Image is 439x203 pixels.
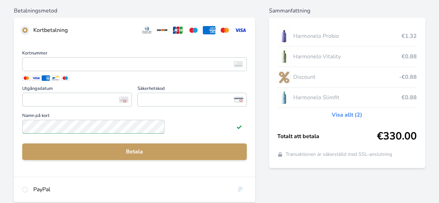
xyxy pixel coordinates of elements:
img: CLEAN_VITALITY_se_stinem_x-lo.jpg [277,48,290,65]
span: €0.88 [402,93,417,102]
img: SLIMFIT_se_stinem_x-lo.jpg [277,89,290,106]
img: Fältet är giltigt [236,124,242,129]
a: Visa allt (2) [332,111,362,119]
img: card [234,61,243,67]
span: €1.32 [402,32,417,40]
img: Utgångsdatum [119,96,128,103]
img: amex.svg [203,26,216,34]
img: visa.svg [234,26,247,34]
span: Transaktionen är säkerställd med SSL-anslutning [286,151,392,158]
span: Totalt att betala [277,132,377,141]
span: Säkerhetskod [137,86,247,93]
button: Betala [22,143,247,160]
span: Harmonelo Slimfit [293,93,402,102]
span: Harmonelo Vitality [293,52,402,61]
h6: Betalningsmetod [14,7,255,15]
span: Kortnummer [22,51,247,57]
img: diners.svg [141,26,153,34]
img: maestro.svg [187,26,200,34]
iframe: Iframe för kortnummer [25,59,244,69]
span: €0.88 [402,52,417,61]
span: Namn på kort [22,113,247,120]
span: Discount [293,73,399,81]
iframe: Iframe för säkerhetskod [141,95,244,104]
div: PayPal [33,185,228,194]
img: discover.svg [156,26,169,34]
span: Harmonelo Probio [293,32,402,40]
img: paypal.svg [234,185,247,194]
input: Namn på kortFältet är giltigt [22,120,164,134]
span: Betala [28,147,241,156]
img: mc.svg [218,26,231,34]
span: -€0.88 [399,73,417,81]
span: €330.00 [377,130,417,143]
img: CLEAN_PROBIO_se_stinem_x-lo.jpg [277,27,290,45]
img: discount-lo.png [277,68,290,86]
div: Kortbetalning [33,26,135,34]
h6: Sammanfattning [269,7,425,15]
img: jcb.svg [171,26,184,34]
span: Utgångsdatum [22,86,132,93]
iframe: Iframe för utgångsdatum [25,95,129,104]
